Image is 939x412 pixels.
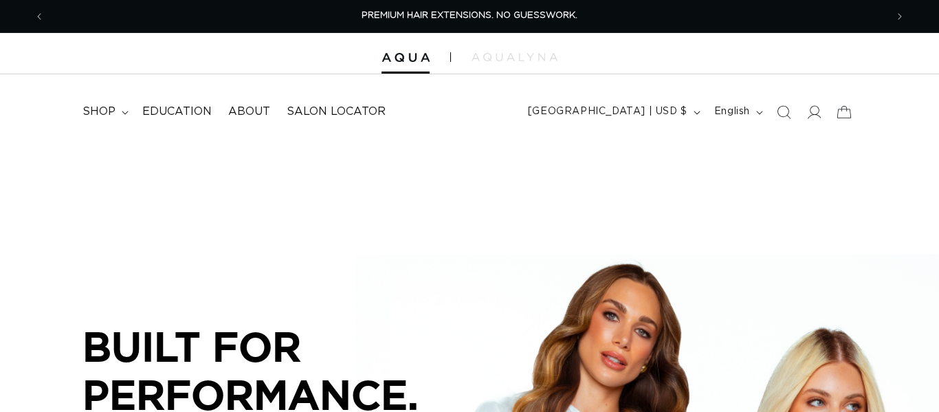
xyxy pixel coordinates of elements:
a: About [220,96,278,127]
button: [GEOGRAPHIC_DATA] | USD $ [520,99,706,125]
button: English [706,99,769,125]
span: [GEOGRAPHIC_DATA] | USD $ [528,105,687,119]
span: PREMIUM HAIR EXTENSIONS. NO GUESSWORK. [362,11,577,20]
span: Salon Locator [287,105,386,119]
span: Education [142,105,212,119]
button: Next announcement [885,3,915,30]
a: Salon Locator [278,96,394,127]
a: Education [134,96,220,127]
img: aqualyna.com [472,53,557,61]
span: shop [82,105,115,119]
span: About [228,105,270,119]
summary: shop [74,96,134,127]
span: English [714,105,750,119]
summary: Search [769,97,799,127]
img: Aqua Hair Extensions [382,53,430,63]
button: Previous announcement [24,3,54,30]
